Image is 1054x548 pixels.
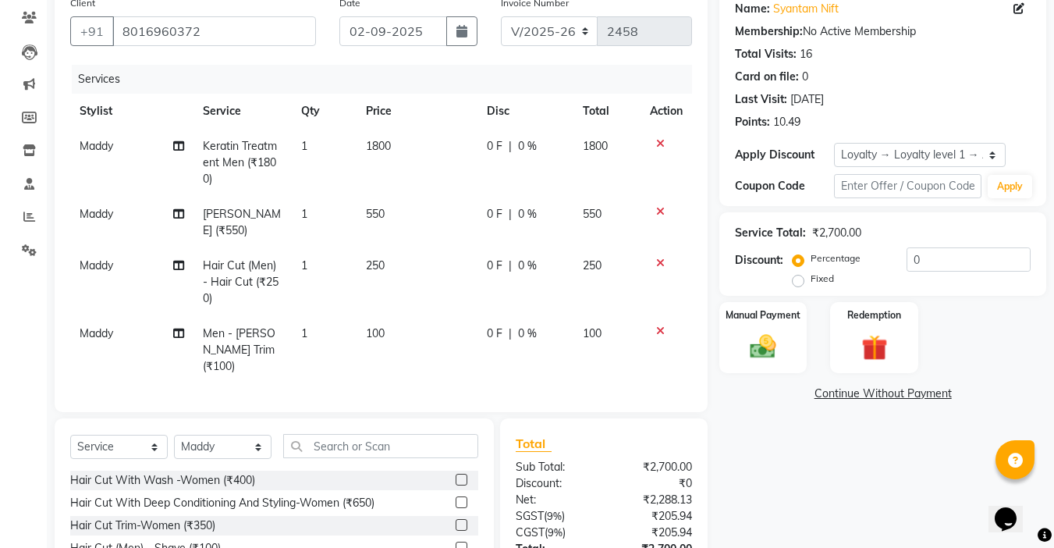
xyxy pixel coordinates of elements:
span: 1800 [583,139,608,153]
span: 1 [301,139,307,153]
span: 100 [583,326,602,340]
span: Maddy [80,139,113,153]
div: Hair Cut With Deep Conditioning And Styling-Women (₹650) [70,495,374,511]
div: ₹2,288.13 [604,492,704,508]
div: Sub Total: [504,459,604,475]
div: Discount: [504,475,604,492]
label: Redemption [847,308,901,322]
span: 0 F [487,326,502,342]
div: Discount: [735,252,783,269]
span: | [509,138,512,155]
span: | [509,326,512,342]
span: 550 [583,207,602,221]
div: ₹205.94 [604,508,704,525]
div: ₹2,700.00 [812,225,861,241]
span: Men - [PERSON_NAME] Trim (₹100) [203,326,275,373]
span: 550 [366,207,385,221]
span: Maddy [80,258,113,272]
span: Total [516,436,552,452]
span: 0 F [487,206,502,222]
a: Syantam Nift [773,1,839,17]
div: Services [72,65,704,94]
label: Manual Payment [726,308,800,322]
th: Qty [292,94,357,129]
th: Stylist [70,94,193,129]
span: | [509,206,512,222]
div: Net: [504,492,604,508]
div: ( ) [504,508,604,525]
span: 9% [548,526,562,539]
span: SGST [516,509,544,523]
span: 1800 [366,139,391,153]
span: 1 [301,326,307,340]
div: No Active Membership [735,23,1031,40]
div: ₹205.94 [604,525,704,541]
label: Percentage [811,251,861,265]
div: Hair Cut With Wash -Women (₹400) [70,472,255,489]
span: 0 % [518,326,537,342]
span: | [509,258,512,274]
iframe: chat widget [988,486,1038,532]
div: ( ) [504,525,604,541]
span: 250 [583,258,602,272]
div: Coupon Code [735,178,833,194]
input: Enter Offer / Coupon Code [834,174,981,198]
button: Apply [988,175,1032,198]
span: 0 % [518,258,537,274]
span: Maddy [80,326,113,340]
label: Fixed [811,272,834,286]
div: Points: [735,114,770,130]
span: 100 [366,326,385,340]
span: [PERSON_NAME] (₹550) [203,207,281,237]
div: 0 [802,69,808,85]
div: Service Total: [735,225,806,241]
div: 16 [800,46,812,62]
img: _gift.svg [853,332,896,364]
span: Keratin Treatment Men (₹1800) [203,139,277,186]
span: Maddy [80,207,113,221]
th: Disc [477,94,573,129]
span: 1 [301,258,307,272]
button: +91 [70,16,114,46]
span: 250 [366,258,385,272]
div: [DATE] [790,91,824,108]
img: _cash.svg [742,332,784,361]
input: Search or Scan [283,434,478,458]
th: Action [641,94,692,129]
span: 0 % [518,138,537,155]
div: ₹0 [604,475,704,492]
div: Hair Cut Trim-Women (₹350) [70,518,215,534]
span: CGST [516,525,545,539]
input: Search by Name/Mobile/Email/Code [112,16,316,46]
span: 0 % [518,206,537,222]
a: Continue Without Payment [722,386,1043,402]
div: 10.49 [773,114,800,130]
div: Last Visit: [735,91,787,108]
div: Membership: [735,23,803,40]
div: Card on file: [735,69,799,85]
span: Hair Cut (Men) - Hair Cut (₹250) [203,258,279,305]
span: 1 [301,207,307,221]
span: 9% [547,510,562,522]
span: 0 F [487,258,502,274]
span: 0 F [487,138,502,155]
div: Total Visits: [735,46,797,62]
div: Apply Discount [735,147,833,163]
th: Service [193,94,292,129]
div: ₹2,700.00 [604,459,704,475]
th: Total [573,94,641,129]
div: Name: [735,1,770,17]
th: Price [357,94,477,129]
